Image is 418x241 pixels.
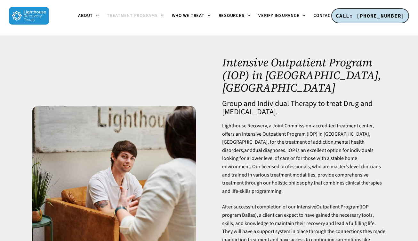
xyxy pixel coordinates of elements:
[254,13,309,19] a: Verify Insurance
[222,56,386,94] h1: Intensive Outpatient Program (IOP) in [GEOGRAPHIC_DATA], [GEOGRAPHIC_DATA]
[107,12,158,19] span: Treatment Programs
[74,13,103,19] a: About
[215,13,255,19] a: Resources
[172,12,205,19] span: Who We Treat
[78,12,93,19] span: About
[222,122,386,203] p: Lighthouse Recovery, a Joint Commission-accredited treatment center, offers an Intensive Outpatie...
[336,12,405,19] span: CALL: [PHONE_NUMBER]
[258,12,299,19] span: Verify Insurance
[168,13,215,19] a: Who We Treat
[222,100,386,116] h4: Group and Individual Therapy to treat Drug and [MEDICAL_DATA].
[222,139,365,154] a: mental health disorders,
[9,7,49,25] img: Lighthouse Recovery Texas
[103,13,168,19] a: Treatment Programs
[309,13,343,19] a: Contact
[253,147,285,154] a: dual diagnoses
[219,12,245,19] span: Resources
[331,8,409,24] a: CALL: [PHONE_NUMBER]
[316,203,359,210] a: Outpatient Program
[313,12,333,19] span: Contact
